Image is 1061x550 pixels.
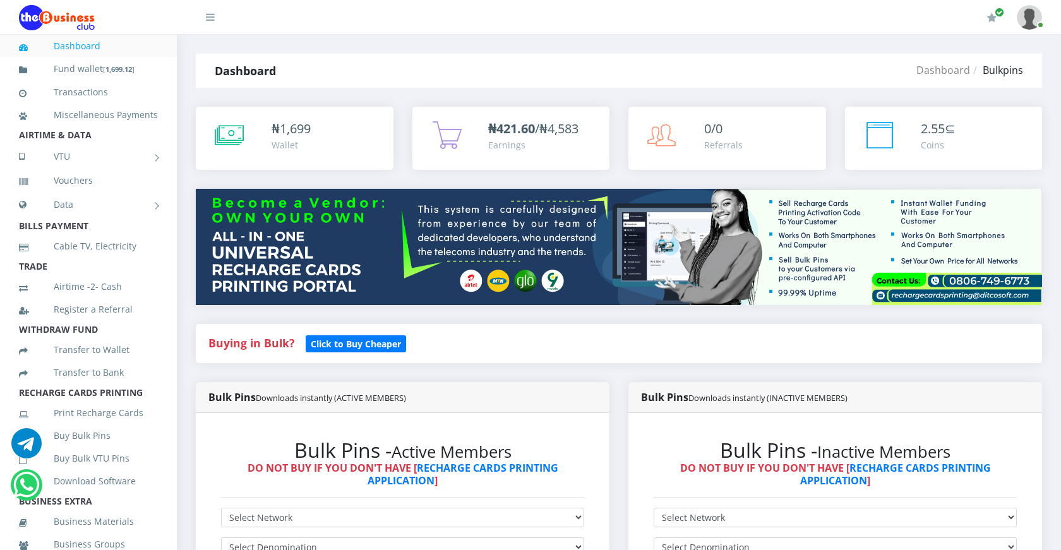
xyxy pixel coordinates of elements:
a: Business Materials [19,507,158,536]
strong: Dashboard [215,63,276,78]
a: RECHARGE CARDS PRINTING APPLICATION [368,461,558,487]
a: Transfer to Wallet [19,335,158,364]
small: Downloads instantly (INACTIVE MEMBERS) [688,392,848,404]
img: User [1017,5,1042,30]
small: Downloads instantly (ACTIVE MEMBERS) [256,392,406,404]
a: Dashboard [916,63,970,77]
li: Bulkpins [970,63,1023,78]
a: 0/0 Referrals [628,107,826,170]
div: Referrals [704,138,743,152]
a: ₦421.60/₦4,583 Earnings [412,107,610,170]
a: Airtime -2- Cash [19,272,158,301]
a: Chat for support [11,438,42,458]
a: Fund wallet[1,699.12] [19,54,158,84]
a: Dashboard [19,32,158,61]
small: Inactive Members [817,441,950,463]
a: ₦1,699 Wallet [196,107,393,170]
a: Transactions [19,78,158,107]
h2: Bulk Pins - [221,438,584,462]
a: Download Software [19,467,158,496]
a: VTU [19,141,158,172]
a: Miscellaneous Payments [19,100,158,129]
a: Transfer to Bank [19,358,158,387]
a: Cable TV, Electricity [19,232,158,261]
strong: DO NOT BUY IF YOU DON'T HAVE [ ] [680,461,991,487]
div: ₦ [272,119,311,138]
div: Earnings [488,138,578,152]
a: Click to Buy Cheaper [306,335,406,350]
b: 1,699.12 [105,64,132,74]
a: Chat for support [13,479,39,500]
span: 2.55 [921,120,945,137]
div: Coins [921,138,956,152]
a: Data [19,189,158,220]
span: 0/0 [704,120,722,137]
a: Buy Bulk VTU Pins [19,444,158,473]
a: Print Recharge Cards [19,398,158,427]
span: /₦4,583 [488,120,578,137]
strong: Buying in Bulk? [208,335,294,350]
strong: DO NOT BUY IF YOU DON'T HAVE [ ] [248,461,558,487]
a: Vouchers [19,166,158,195]
small: Active Members [392,441,512,463]
img: multitenant_rcp.png [196,189,1042,305]
a: RECHARGE CARDS PRINTING APPLICATION [800,461,991,487]
a: Register a Referral [19,295,158,324]
img: Logo [19,5,95,30]
h2: Bulk Pins - [654,438,1017,462]
b: Click to Buy Cheaper [311,338,401,350]
strong: Bulk Pins [208,390,406,404]
span: Renew/Upgrade Subscription [995,8,1004,17]
i: Renew/Upgrade Subscription [987,13,997,23]
div: ⊆ [921,119,956,138]
a: Buy Bulk Pins [19,421,158,450]
strong: Bulk Pins [641,390,848,404]
b: ₦421.60 [488,120,535,137]
span: 1,699 [280,120,311,137]
div: Wallet [272,138,311,152]
small: [ ] [103,64,135,74]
